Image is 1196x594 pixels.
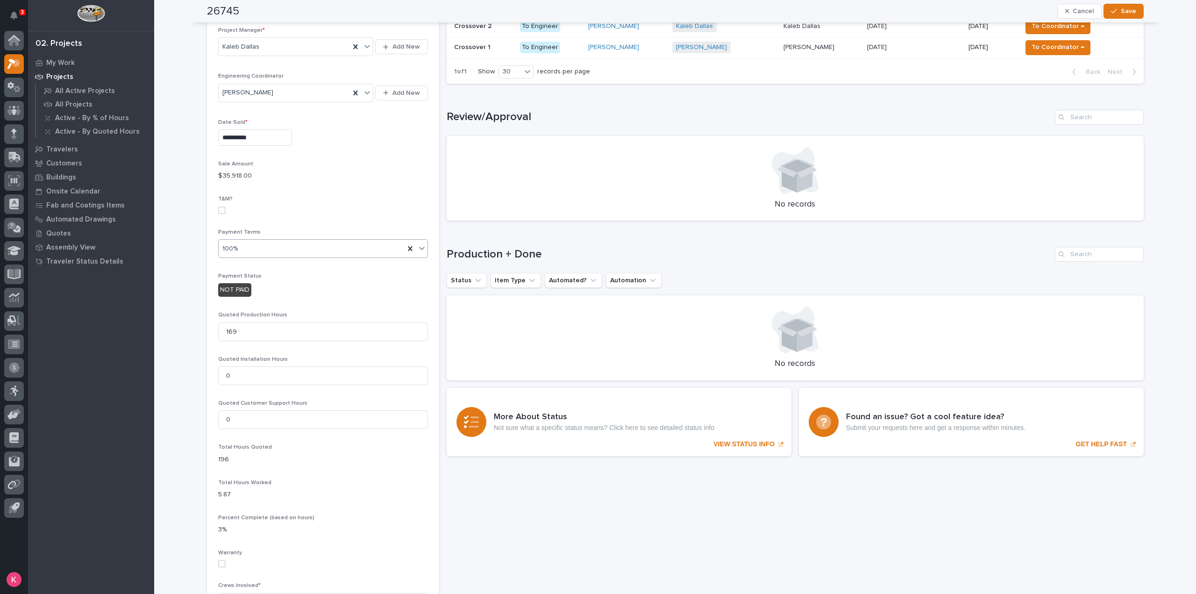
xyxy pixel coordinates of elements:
[4,570,24,589] button: users-avatar
[499,67,521,77] div: 30
[218,583,261,588] span: Crews Involved
[494,412,714,422] h3: More About Status
[447,273,487,288] button: Status
[968,22,1014,30] p: [DATE]
[588,22,639,30] a: [PERSON_NAME]
[218,283,251,297] div: NOT PAID
[12,11,24,26] div: Notifications3
[447,37,1144,58] tr: Crossover 1Crossover 1 To Engineer[PERSON_NAME] [PERSON_NAME] [PERSON_NAME][PERSON_NAME] [DATE][D...
[46,159,82,168] p: Customers
[46,258,123,266] p: Traveler Status Details
[218,550,242,556] span: Warranty
[46,187,100,196] p: Onsite Calendar
[1076,440,1127,448] p: GET HELP FAST
[218,229,261,235] span: Payment Terms
[458,200,1132,210] p: No records
[46,145,78,154] p: Travelers
[1032,21,1084,32] span: To Coordinator →
[968,43,1014,51] p: [DATE]
[447,16,1144,37] tr: Crossover 2Crossover 2 To Engineer[PERSON_NAME] Kaleb Dallas Kaleb DallasKaleb Dallas [DATE][DATE...
[867,42,889,51] p: [DATE]
[392,89,420,97] span: Add New
[218,357,288,362] span: Quoted Installation Hours
[222,244,238,254] span: 100%
[207,5,239,18] h2: 26745
[55,114,129,122] p: Active - By % of Hours
[218,444,272,450] span: Total Hours Quoted
[36,111,154,124] a: Active - By % of Hours
[846,424,1025,432] p: Submit your requests here and get a response within minutes.
[1055,110,1144,125] input: Search
[218,455,428,465] p: 196
[520,42,560,53] div: To Engineer
[447,60,474,83] p: 1 of 1
[218,515,314,521] span: Percent Complete (based on hours)
[537,68,590,76] p: records per page
[454,21,493,30] p: Crossover 2
[46,59,75,67] p: My Work
[676,22,713,30] a: Kaleb Dallas
[46,243,95,252] p: Assembly View
[392,43,420,51] span: Add New
[846,412,1025,422] h3: Found an issue? Got a cool feature idea?
[218,312,287,318] span: Quoted Production Hours
[28,226,154,240] a: Quotes
[55,87,115,95] p: All Active Projects
[28,156,154,170] a: Customers
[1073,7,1094,15] span: Cancel
[1025,19,1090,34] button: To Coordinator →
[1055,247,1144,262] input: Search
[375,39,427,54] button: Add New
[36,39,82,49] div: 02. Projects
[588,43,639,51] a: [PERSON_NAME]
[491,273,541,288] button: Item Type
[218,161,253,167] span: Sale Amount
[1104,68,1144,76] button: Next
[447,388,791,456] a: VIEW STATUS INFO
[77,5,105,22] img: Workspace Logo
[46,173,76,182] p: Buildings
[545,273,602,288] button: Automated?
[1025,40,1090,55] button: To Coordinator →
[218,120,248,125] span: Date Sold
[55,128,140,136] p: Active - By Quoted Hours
[478,68,495,76] p: Show
[46,73,73,81] p: Projects
[28,70,154,84] a: Projects
[1057,4,1102,19] button: Cancel
[36,84,154,97] a: All Active Projects
[28,254,154,268] a: Traveler Status Details
[1032,42,1084,53] span: To Coordinator →
[28,212,154,226] a: Automated Drawings
[1121,7,1136,15] span: Save
[36,98,154,111] a: All Projects
[799,388,1144,456] a: GET HELP FAST
[713,440,775,448] p: VIEW STATUS INFO
[494,424,714,432] p: Not sure what a specific status means? Click here to see detailed status info
[1080,68,1100,76] span: Back
[222,88,273,98] span: [PERSON_NAME]
[218,401,307,406] span: Quoted Customer Support Hours
[867,21,889,30] p: [DATE]
[218,28,265,33] span: Project Manager
[218,73,284,79] span: Engineering Coordinator
[55,100,93,109] p: All Projects
[36,125,154,138] a: Active - By Quoted Hours
[520,21,560,32] div: To Engineer
[28,56,154,70] a: My Work
[28,198,154,212] a: Fab and Coatings Items
[1065,68,1104,76] button: Back
[21,9,24,15] p: 3
[222,42,259,52] span: Kaleb Dallas
[28,142,154,156] a: Travelers
[447,248,1051,261] h1: Production + Done
[218,196,233,202] span: T&M?
[28,170,154,184] a: Buildings
[4,6,24,25] button: Notifications
[447,110,1051,124] h1: Review/Approval
[783,42,836,51] p: [PERSON_NAME]
[218,480,271,486] span: Total Hours Worked
[46,215,116,224] p: Automated Drawings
